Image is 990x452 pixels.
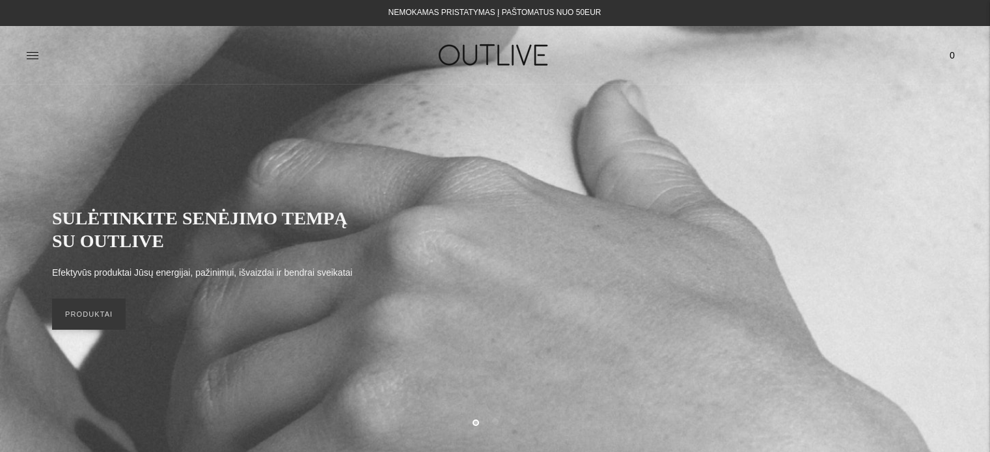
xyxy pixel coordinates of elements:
span: 0 [943,46,961,64]
a: 0 [941,41,964,70]
p: Efektyvūs produktai Jūsų energijai, pažinimui, išvaizdai ir bendrai sveikatai [52,265,352,281]
img: OUTLIVE [413,33,576,77]
h2: SULĖTINKITE SENĖJIMO TEMPĄ SU OUTLIVE [52,207,364,252]
button: Move carousel to slide 1 [473,419,479,426]
button: Move carousel to slide 2 [492,418,499,425]
button: Move carousel to slide 3 [511,418,517,425]
a: PRODUKTAI [52,299,126,330]
div: NEMOKAMAS PRISTATYMAS Į PAŠTOMATUS NUO 50EUR [389,5,601,21]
